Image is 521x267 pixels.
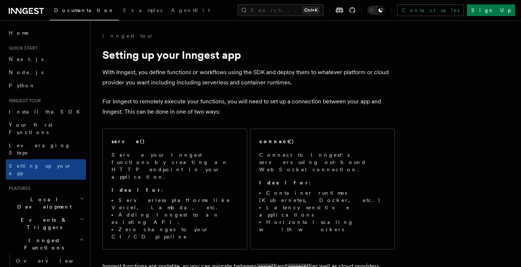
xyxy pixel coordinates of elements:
span: Overview [16,258,91,264]
li: Adding Inngest to an existing API. [112,211,238,226]
strong: Ideal for [112,187,161,193]
span: AgentKit [171,7,210,13]
a: Leveraging Steps [6,139,86,159]
h1: Setting up your Inngest app [102,48,395,61]
span: Install the SDK [9,109,84,115]
span: Inngest tour [6,98,41,104]
a: Your first Functions [6,118,86,139]
a: Inngest tour [102,32,154,39]
span: Setting up your app [9,163,72,176]
a: Sign Up [467,4,515,16]
a: Install the SDK [6,105,86,118]
button: Toggle dark mode [367,6,385,15]
span: Home [9,29,29,37]
li: Horizontal scaling with workers [259,218,386,233]
a: Node.js [6,66,86,79]
p: : [259,179,386,186]
span: Your first Functions [9,122,52,135]
p: Connect to Inngest's servers using out-bound WebSocket connection. [259,151,386,173]
span: Local Development [6,196,80,210]
span: Python [9,83,35,88]
span: Node.js [9,69,44,75]
a: Home [6,26,86,39]
span: Leveraging Steps [9,142,71,156]
li: Zero changes to your CI/CD pipeline [112,226,238,240]
a: serve()Serve your Inngest functions by creating an HTTP endpoint in your application.Ideal for:Se... [102,129,247,249]
button: Inngest Functions [6,234,86,254]
h2: serve() [112,138,145,145]
span: Events & Triggers [6,216,80,231]
p: Serve your Inngest functions by creating an HTTP endpoint in your application. [112,151,238,180]
a: Examples [119,2,167,20]
span: Examples [123,7,162,13]
h2: connect() [259,138,294,145]
button: Events & Triggers [6,213,86,234]
li: Serverless platforms like Vercel, Lambda, etc. [112,197,238,211]
a: AgentKit [167,2,214,20]
a: Documentation [50,2,119,20]
p: With Inngest, you define functions or workflows using the SDK and deploy them to whatever platfor... [102,67,395,88]
span: Features [6,186,30,191]
strong: Ideal for [259,180,309,186]
span: Next.js [9,56,44,62]
span: Documentation [54,7,114,13]
p: For Inngest to remotely execute your functions, you will need to set up a connection between your... [102,96,395,117]
button: Search...Ctrl+K [238,4,324,16]
p: : [112,186,238,194]
a: Python [6,79,86,92]
span: Quick start [6,45,38,51]
a: connect()Connect to Inngest's servers using out-bound WebSocket connection.Ideal for:Container ru... [250,129,395,249]
a: Contact sales [397,4,464,16]
span: Inngest Functions [6,237,79,251]
button: Local Development [6,193,86,213]
a: Next.js [6,53,86,66]
kbd: Ctrl+K [303,7,319,14]
li: Container runtimes (Kubernetes, Docker, etc.) [259,189,386,204]
li: Latency sensitive applications [259,204,386,218]
a: Setting up your app [6,159,86,180]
